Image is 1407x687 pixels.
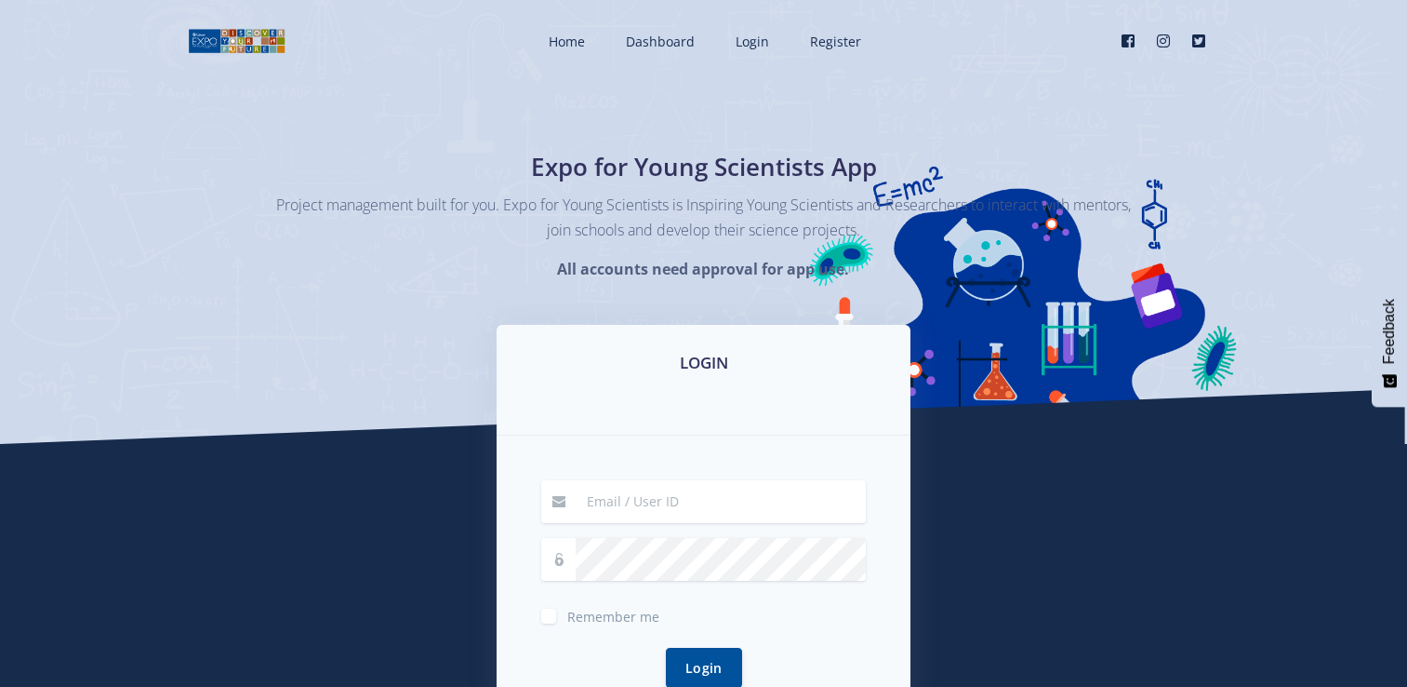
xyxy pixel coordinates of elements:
[530,17,600,66] a: Home
[607,17,710,66] a: Dashboard
[1381,299,1398,364] span: Feedback
[717,17,784,66] a: Login
[567,608,659,626] span: Remember me
[276,193,1132,243] p: Project management built for you. Expo for Young Scientists is Inspiring Young Scientists and Res...
[519,351,888,375] h3: LOGIN
[736,33,769,50] span: Login
[626,33,695,50] span: Dashboard
[1372,280,1407,407] button: Feedback - Show survey
[365,149,1043,185] h1: Expo for Young Scientists App
[549,33,585,50] span: Home
[791,17,876,66] a: Register
[188,27,285,55] img: logo01.png
[557,259,849,279] strong: All accounts need approval for app use.
[576,480,866,523] input: Email / User ID
[810,33,861,50] span: Register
